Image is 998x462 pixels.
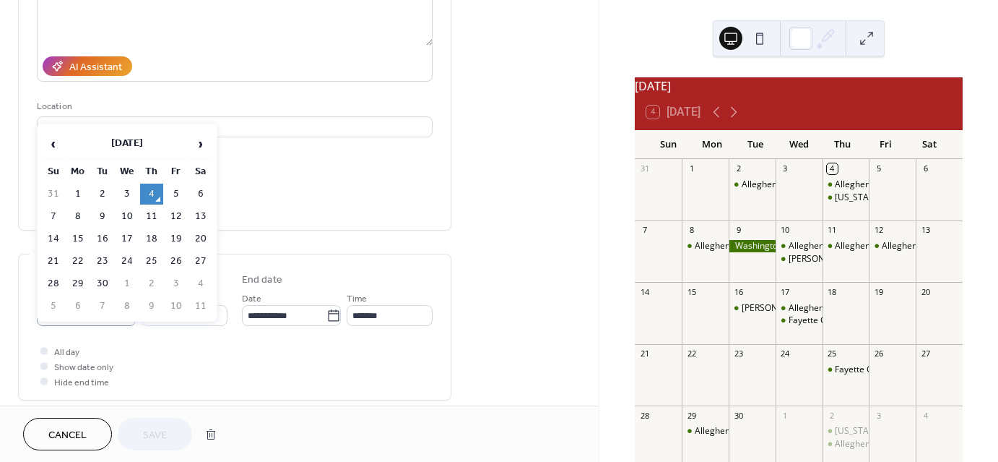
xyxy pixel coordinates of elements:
div: Allegheny Co. Mobile Services Event: MVI Homestead Job Fair [682,425,729,437]
td: 28 [42,273,65,294]
td: 14 [42,228,65,249]
td: 5 [165,184,188,205]
span: Date [242,291,261,307]
td: 15 [66,228,90,249]
div: Mon [690,130,733,159]
td: 27 [189,251,212,272]
span: › [190,129,212,158]
div: Washington Co. Mobile Services Event- City Mission [823,425,869,437]
div: 10 [780,225,791,236]
td: 2 [140,273,163,294]
td: 23 [91,251,114,272]
th: Tu [91,161,114,182]
span: Show date only [54,360,113,375]
td: 20 [189,228,212,249]
td: 9 [91,206,114,227]
span: All day [54,345,79,360]
div: 22 [686,348,697,359]
div: Allegheny Co. Mobile Services Event: Greater Pgh Food Bank Market [729,179,776,191]
div: 24 [780,348,791,359]
td: 29 [66,273,90,294]
td: 6 [189,184,212,205]
div: 25 [827,348,838,359]
th: Sa [189,161,212,182]
div: 26 [873,348,884,359]
div: 12 [873,225,884,236]
div: 28 [639,410,650,421]
td: 12 [165,206,188,227]
div: 14 [639,286,650,297]
td: 8 [116,296,139,317]
div: 13 [920,225,931,236]
div: 19 [873,286,884,297]
div: 11 [827,225,838,236]
div: 29 [686,410,697,421]
span: ‹ [43,129,64,158]
button: Cancel [23,418,112,450]
span: Cancel [48,428,87,443]
div: 1 [686,163,697,174]
div: Greene Co. Mobile Services Event- PA CareerLink [776,253,823,265]
td: 1 [66,184,90,205]
th: [DATE] [66,129,188,160]
div: Sun [646,130,690,159]
td: 17 [116,228,139,249]
div: Allegheny Co. Mobile Services Event- Agape McKeesport [869,240,916,252]
div: 17 [780,286,791,297]
div: 30 [733,410,744,421]
th: Su [42,161,65,182]
div: 3 [873,410,884,421]
div: 20 [920,286,931,297]
td: 22 [66,251,90,272]
td: 3 [165,273,188,294]
div: 6 [920,163,931,174]
div: 27 [920,348,931,359]
td: 8 [66,206,90,227]
td: 24 [116,251,139,272]
td: 10 [116,206,139,227]
span: Hide end time [54,375,109,390]
td: 11 [189,296,212,317]
td: 4 [140,184,163,205]
td: 26 [165,251,188,272]
div: 23 [733,348,744,359]
div: 21 [639,348,650,359]
div: End date [242,273,282,288]
div: 16 [733,286,744,297]
div: Washington Co. Mobile Services Event: PA CareerLink Resource Fair [729,240,776,252]
div: Thu [820,130,864,159]
div: AI Assistant [69,60,122,75]
div: 15 [686,286,697,297]
div: Allegheny Co. Mobile Services Event: Glassport [823,179,869,191]
div: Allegheny Co. Mobile Services Event- Clairton Cares [823,438,869,450]
div: Fayette Co. Mobile Services Event- Brownsville Library [823,364,869,376]
div: 2 [733,163,744,174]
td: 2 [91,184,114,205]
td: 30 [91,273,114,294]
div: Fri [864,130,907,159]
div: 18 [827,286,838,297]
div: Washington Co. Mobile Services Event- City Mission [823,192,869,204]
td: 5 [42,296,65,317]
div: Butler Co. Mobile Services Event- Glade Run/Butler SUCCEED [729,302,776,315]
div: 2 [827,410,838,421]
div: 8 [686,225,697,236]
span: Time [347,291,367,307]
div: Allegheny Co. Mobile Services Event: Melting Pot Ministries [823,240,869,252]
td: 13 [189,206,212,227]
td: 11 [140,206,163,227]
div: 7 [639,225,650,236]
td: 19 [165,228,188,249]
div: Allegheny Co. Mobile Services Event: MVI Homestead Job Fair [695,425,940,437]
td: 9 [140,296,163,317]
td: 1 [116,273,139,294]
td: 4 [189,273,212,294]
div: 4 [827,163,838,174]
div: Allegheny Co. Mobile Services Event- Rainbow Kitchen [776,302,823,315]
div: Location [37,99,430,114]
div: Allegheny Co. Mobile Services Event- Baldwin Library [682,240,729,252]
th: Mo [66,161,90,182]
td: 7 [91,296,114,317]
th: Fr [165,161,188,182]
